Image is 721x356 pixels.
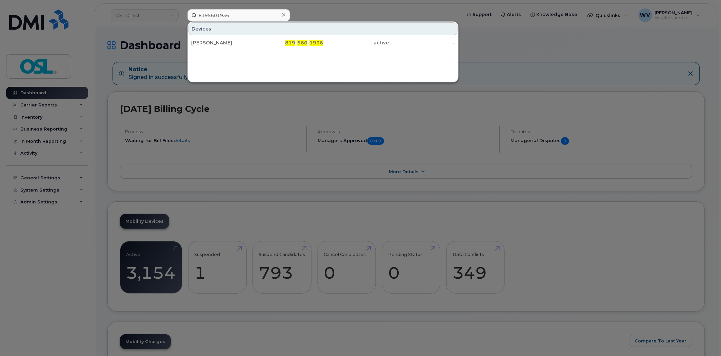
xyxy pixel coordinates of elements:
div: active [323,39,389,46]
a: [PERSON_NAME]819-560-1936active- [188,37,458,49]
div: - [389,39,455,46]
span: 1936 [309,40,323,46]
span: 560 [297,40,307,46]
div: [PERSON_NAME] [191,39,257,46]
div: - - [257,39,323,46]
span: 819 [285,40,295,46]
div: Devices [188,22,458,35]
